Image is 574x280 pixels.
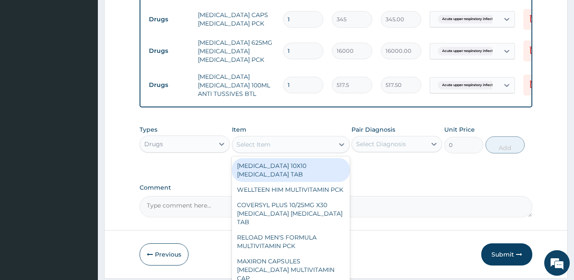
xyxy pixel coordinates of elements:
[145,12,194,27] td: Drugs
[194,68,279,102] td: [MEDICAL_DATA] [MEDICAL_DATA] 100ML ANTI TUSSIVES BTL
[144,140,163,148] div: Drugs
[44,48,143,59] div: Chat with us now
[145,43,194,59] td: Drugs
[49,85,117,171] span: We're online!
[356,140,406,148] div: Select Diagnosis
[237,140,271,149] div: Select Item
[4,188,162,218] textarea: Type your message and hit 'Enter'
[140,126,157,133] label: Types
[232,182,350,197] div: WELLTEEN HIM MULTIVITAMIN PCK
[140,243,188,266] button: Previous
[232,197,350,230] div: COVERSYL PLUS 10/25MG X30 [MEDICAL_DATA] [MEDICAL_DATA] TAB
[16,43,34,64] img: d_794563401_company_1708531726252_794563401
[481,243,532,266] button: Submit
[438,15,500,23] span: Acute upper respiratory infect...
[444,125,475,134] label: Unit Price
[351,125,395,134] label: Pair Diagnosis
[140,4,160,25] div: Minimize live chat window
[438,81,500,89] span: Acute upper respiratory infect...
[145,77,194,93] td: Drugs
[194,6,279,32] td: [MEDICAL_DATA] CAPS [MEDICAL_DATA] PCK
[232,158,350,182] div: [MEDICAL_DATA] 10X10 [MEDICAL_DATA] TAB
[232,125,246,134] label: Item
[485,136,525,153] button: Add
[194,34,279,68] td: [MEDICAL_DATA] 625MG [MEDICAL_DATA] [MEDICAL_DATA] PCK
[140,184,533,191] label: Comment
[438,47,500,55] span: Acute upper respiratory infect...
[232,230,350,254] div: RELOAD MEN'S FORMULA MULTIVITAMIN PCK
